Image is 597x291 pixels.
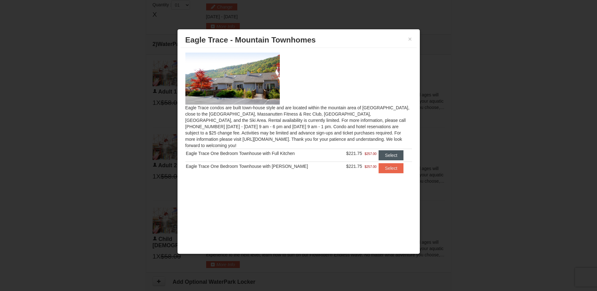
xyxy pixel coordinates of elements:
button: Select [379,150,403,160]
div: Eagle Trace One Bedroom Townhouse with [PERSON_NAME] [186,163,338,169]
span: $257.00 [364,163,376,170]
img: 19218983-1-9b289e55.jpg [185,53,280,104]
span: $221.75 [346,151,362,156]
span: $221.75 [346,164,362,169]
div: Eagle Trace One Bedroom Townhouse with Full Kitchen [186,150,338,157]
span: Eagle Trace - Mountain Townhomes [185,36,316,44]
button: × [408,36,412,42]
div: Eagle Trace condos are built town-house style and are located within the mountain area of [GEOGRA... [181,48,417,185]
button: Select [379,163,403,173]
span: $257.00 [364,151,376,157]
